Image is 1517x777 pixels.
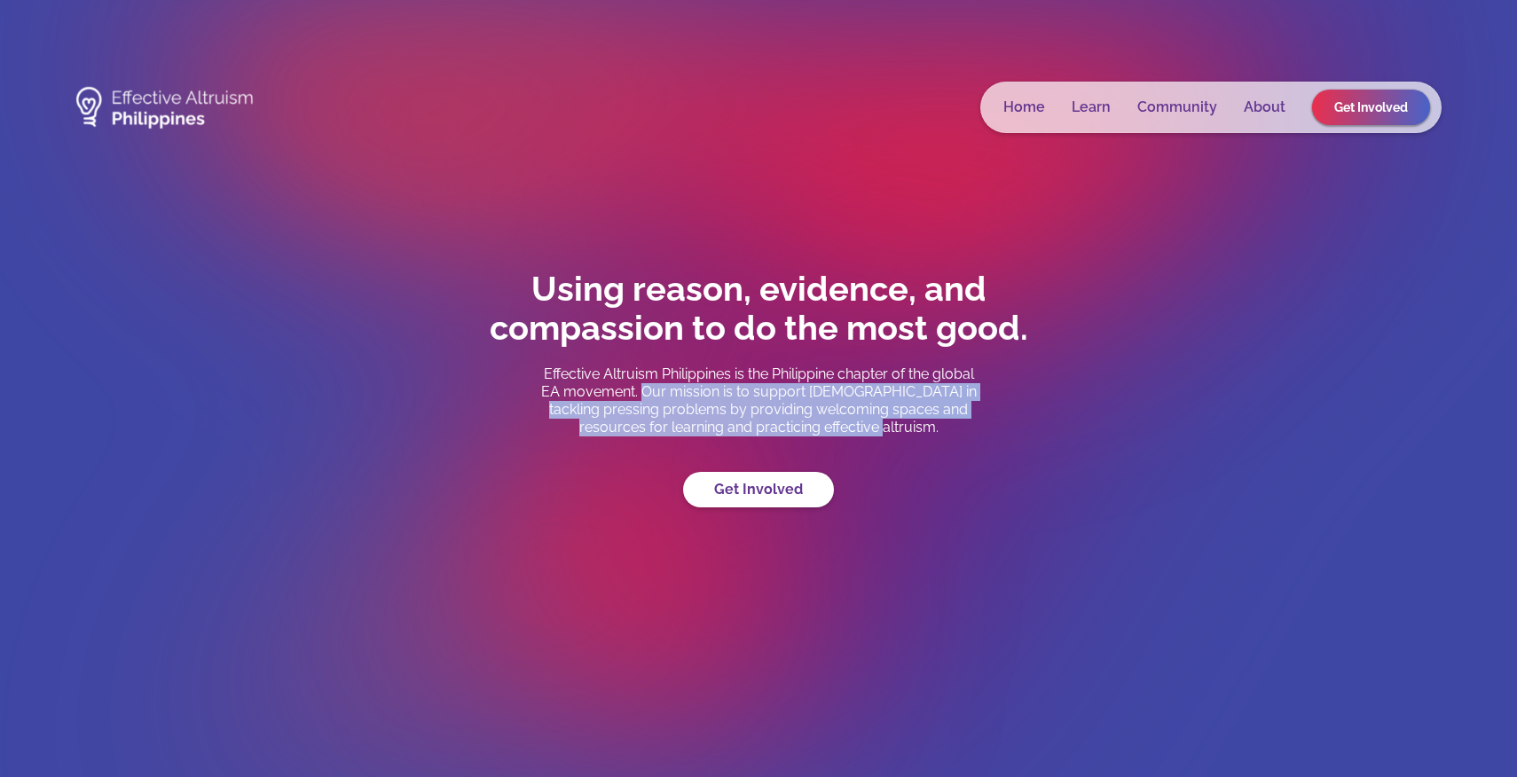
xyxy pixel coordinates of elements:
[1244,98,1285,116] a: About
[1072,98,1111,116] a: Learn
[1003,98,1045,116] a: Home
[1137,98,1217,116] a: Community
[537,365,980,436] p: Effective Altruism Philippines is the Philippine chapter of the global EA movement. Our mission i...
[1334,100,1408,114] span: Get Involved
[448,270,1069,348] h1: Using reason, evidence, and compassion to do the most good.
[1312,90,1430,125] a: Get Involved
[683,472,834,507] a: Get Involved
